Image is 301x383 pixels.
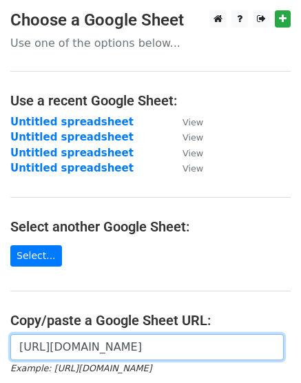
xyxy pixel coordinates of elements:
a: View [169,162,203,174]
a: Select... [10,245,62,267]
a: Untitled spreadsheet [10,147,134,159]
input: Paste your Google Sheet URL here [10,334,284,360]
small: View [183,117,203,127]
a: View [169,116,203,128]
small: View [183,132,203,143]
h4: Copy/paste a Google Sheet URL: [10,312,291,329]
p: Use one of the options below... [10,36,291,50]
small: View [183,148,203,158]
h3: Choose a Google Sheet [10,10,291,30]
small: View [183,163,203,174]
iframe: Chat Widget [232,317,301,383]
small: Example: [URL][DOMAIN_NAME] [10,363,152,373]
h4: Select another Google Sheet: [10,218,291,235]
a: Untitled spreadsheet [10,116,134,128]
a: View [169,131,203,143]
a: Untitled spreadsheet [10,131,134,143]
a: View [169,147,203,159]
a: Untitled spreadsheet [10,162,134,174]
h4: Use a recent Google Sheet: [10,92,291,109]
